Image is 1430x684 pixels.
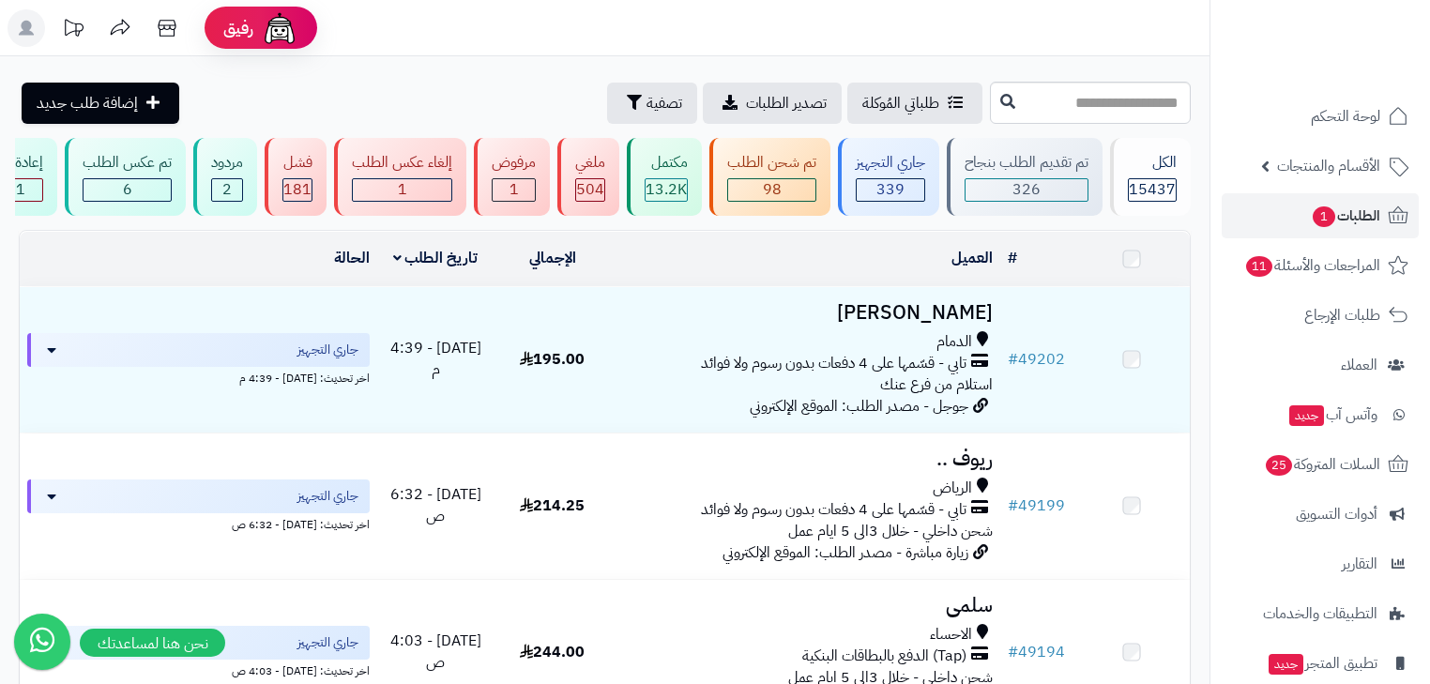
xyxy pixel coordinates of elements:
[1289,405,1324,426] span: جديد
[222,178,232,201] span: 2
[728,179,815,201] div: 98
[1222,293,1419,338] a: طلبات الإرجاع
[847,83,982,124] a: طلباتي المُوكلة
[297,341,358,359] span: جاري التجهيز
[701,353,966,374] span: تابي - قسّمها على 4 دفعات بدون رسوم ولا فوائد
[520,641,585,663] span: 244.00
[1129,178,1176,201] span: 15437
[282,152,312,174] div: فشل
[1245,255,1273,278] span: 11
[1311,103,1380,129] span: لوحة التحكم
[951,247,993,269] a: العميل
[1222,492,1419,537] a: أدوات التسويق
[1222,591,1419,636] a: التطبيقات والخدمات
[283,179,312,201] div: 181
[520,494,585,517] span: 214.25
[701,499,966,521] span: تابي - قسّمها على 4 دفعات بدون رسوم ولا فوائد
[27,660,370,679] div: اخر تحديث: [DATE] - 4:03 ص
[261,9,298,47] img: ai-face.png
[936,331,972,353] span: الدمام
[1287,402,1377,428] span: وآتس آب
[1267,650,1377,676] span: تطبيق المتجر
[1304,302,1380,328] span: طلبات الإرجاع
[554,138,623,216] a: ملغي 504
[1222,541,1419,586] a: التقارير
[529,247,576,269] a: الإجمالي
[876,178,905,201] span: 339
[398,178,407,201] span: 1
[390,483,481,527] span: [DATE] - 6:32 ص
[1263,600,1377,627] span: التطبيقات والخدمات
[27,513,370,533] div: اخر تحديث: [DATE] - 6:32 ص
[492,152,536,174] div: مرفوض
[706,138,834,216] a: تم شحن الطلب 98
[1222,193,1419,238] a: الطلبات1
[123,178,132,201] span: 6
[37,92,138,114] span: إضافة طلب جديد
[965,152,1088,174] div: تم تقديم الطلب بنجاح
[1008,348,1018,371] span: #
[618,448,993,470] h3: ريوف ..
[857,179,924,201] div: 339
[261,138,330,216] a: فشل 181
[1106,138,1194,216] a: الكل15437
[575,152,605,174] div: ملغي
[1265,454,1293,477] span: 25
[1277,153,1380,179] span: الأقسام والمنتجات
[862,92,939,114] span: طلباتي المُوكلة
[1296,501,1377,527] span: أدوات التسويق
[703,83,842,124] a: تصدير الطلبات
[297,487,358,506] span: جاري التجهيز
[1222,94,1419,139] a: لوحة التحكم
[750,395,968,418] span: جوجل - مصدر الطلب: الموقع الإلكتروني
[618,302,993,324] h3: [PERSON_NAME]
[390,337,481,381] span: [DATE] - 4:39 م
[22,83,179,124] a: إضافة طلب جديد
[212,179,242,201] div: 2
[211,152,243,174] div: مردود
[1222,442,1419,487] a: السلات المتروكة25
[1341,352,1377,378] span: العملاء
[1008,494,1018,517] span: #
[1008,494,1065,517] a: #49199
[834,138,943,216] a: جاري التجهيز 339
[933,478,972,499] span: الرياض
[190,138,261,216] a: مردود 2
[84,179,171,201] div: 6
[61,138,190,216] a: تم عكس الطلب 6
[297,633,358,652] span: جاري التجهيز
[647,92,682,114] span: تصفية
[930,624,972,646] span: الاحساء
[966,179,1088,201] div: 326
[520,348,585,371] span: 195.00
[27,367,370,387] div: اخر تحديث: [DATE] - 4:39 م
[576,178,604,201] span: 504
[1222,392,1419,437] a: وآتس آبجديد
[1008,641,1018,663] span: #
[763,178,782,201] span: 98
[618,595,993,616] h3: سلمى
[856,152,925,174] div: جاري التجهيز
[283,178,312,201] span: 181
[880,373,993,396] span: استلام من فرع عنك
[393,247,479,269] a: تاريخ الطلب
[1128,152,1177,174] div: الكل
[353,179,451,201] div: 1
[352,152,452,174] div: إلغاء عكس الطلب
[330,138,470,216] a: إلغاء عكس الطلب 1
[1302,28,1412,68] img: logo-2.png
[223,17,253,39] span: رفيق
[646,178,687,201] span: 13.2K
[1222,342,1419,388] a: العملاء
[623,138,706,216] a: مكتمل 13.2K
[943,138,1106,216] a: تم تقديم الطلب بنجاح 326
[50,9,97,52] a: تحديثات المنصة
[802,646,966,667] span: (Tap) الدفع بالبطاقات البنكية
[1312,205,1336,228] span: 1
[1311,203,1380,229] span: الطلبات
[1008,348,1065,371] a: #49202
[1008,247,1017,269] a: #
[646,179,687,201] div: 13237
[1222,243,1419,288] a: المراجعات والأسئلة11
[390,630,481,674] span: [DATE] - 4:03 ص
